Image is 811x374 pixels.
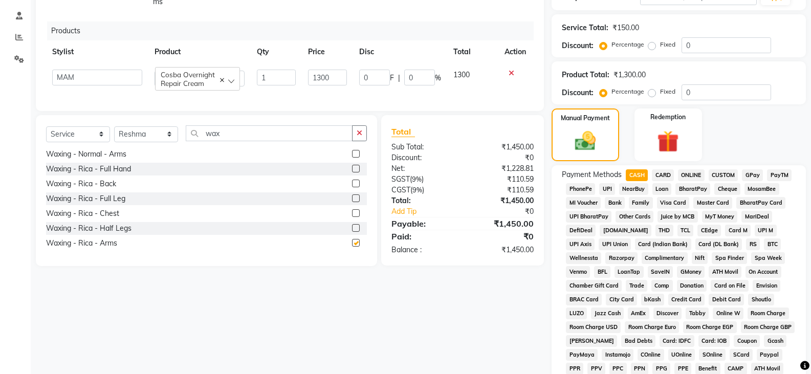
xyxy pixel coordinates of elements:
div: Waxing - Rica - Full Hand [46,164,131,174]
span: Card: IOB [698,335,730,347]
span: BRAC Card [566,294,602,305]
span: UPI Union [599,238,631,250]
span: MyT Money [702,211,738,223]
span: ONLINE [678,169,705,181]
th: Stylist [46,40,148,63]
span: Family [629,197,653,209]
div: Waxing - Rica - Half Legs [46,223,131,234]
span: Room Charge GBP [741,321,795,333]
span: Shoutlo [748,294,774,305]
span: bKash [641,294,664,305]
span: BharatPay Card [736,197,785,209]
label: Percentage [611,87,644,96]
span: Trade [626,280,647,292]
div: Sub Total: [384,142,463,152]
span: Envision [753,280,780,292]
div: ₹150.00 [612,23,639,33]
span: 1300 [453,70,470,79]
span: Card (DL Bank) [695,238,742,250]
div: Discount: [562,87,594,98]
span: THD [655,225,673,236]
span: UPI M [755,225,777,236]
span: Wellnessta [566,252,601,264]
span: Coupon [734,335,760,347]
span: Room Charge EGP [683,321,737,333]
span: F [390,73,394,83]
img: _gift.svg [650,128,686,155]
span: Card: IDFC [660,335,694,347]
div: Discount: [384,152,463,163]
span: Visa Card [657,197,690,209]
div: ₹1,300.00 [613,70,646,80]
span: SOnline [699,349,726,361]
span: Loan [652,183,672,195]
span: Online W [713,307,743,319]
span: UPI BharatPay [566,211,611,223]
span: UPI [599,183,615,195]
span: PayTM [767,169,792,181]
span: Bank [605,197,625,209]
div: Payable: [384,217,463,230]
span: PayMaya [566,349,598,361]
div: Products [47,21,541,40]
span: GPay [742,169,763,181]
span: CASH [626,169,648,181]
span: On Account [746,266,781,278]
span: Bad Debts [621,335,655,347]
span: Total [391,126,415,137]
span: BharatPay [675,183,710,195]
span: BFL [594,266,610,278]
span: Tabby [686,307,709,319]
div: Waxing - Rica - Arms [46,238,117,249]
span: Nift [692,252,708,264]
th: Price [302,40,353,63]
span: Donation [677,280,707,292]
span: CEdge [697,225,721,236]
span: LUZO [566,307,587,319]
span: Gcash [764,335,786,347]
span: TCL [677,225,694,236]
span: UOnline [668,349,695,361]
a: Add Tip [384,206,476,217]
span: Debit Card [709,294,744,305]
div: ₹1,450.00 [463,245,541,255]
div: ₹1,450.00 [463,217,541,230]
div: Balance : [384,245,463,255]
div: ₹0 [476,206,541,217]
span: COnline [638,349,664,361]
label: Fixed [660,87,675,96]
input: Search or Scan [186,125,353,141]
span: PhonePe [566,183,595,195]
div: Product Total: [562,70,609,80]
span: Card (Indian Bank) [635,238,691,250]
span: % [435,73,441,83]
span: Paypal [757,349,782,361]
span: RS [746,238,760,250]
span: Master Card [693,197,732,209]
th: Action [498,40,534,63]
span: SGST [391,174,410,184]
div: ₹1,450.00 [463,142,541,152]
span: Venmo [566,266,590,278]
div: Waxing - Rica - Full Leg [46,193,125,204]
span: Complimentary [642,252,688,264]
div: ₹0 [463,152,541,163]
div: ₹1,228.81 [463,163,541,174]
span: Spa Week [751,252,785,264]
span: MosamBee [744,183,779,195]
div: ( ) [384,185,463,195]
span: Comp [651,280,673,292]
label: Redemption [650,113,686,122]
span: Other Cards [616,211,653,223]
div: ₹110.59 [463,174,541,185]
span: [DOMAIN_NAME] [600,225,651,236]
label: Manual Payment [561,114,610,123]
span: Jazz Cash [591,307,624,319]
div: ₹0 [463,230,541,243]
label: Percentage [611,40,644,49]
span: ATH Movil [709,266,741,278]
div: Total: [384,195,463,206]
span: Spa Finder [712,252,747,264]
th: Qty [251,40,302,63]
span: Razorpay [605,252,638,264]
